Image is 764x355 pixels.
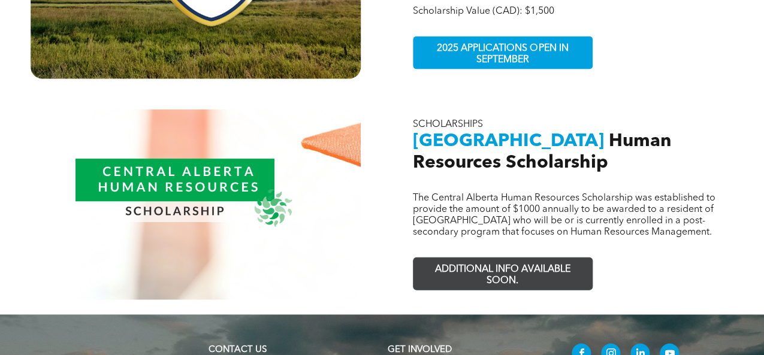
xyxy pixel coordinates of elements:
a: ADDITIONAL INFO AVAILABLE SOON. [413,257,593,290]
span: ADDITIONAL INFO AVAILABLE SOON. [415,258,590,293]
span: SCHOLARSHIPS [413,120,483,129]
span: GET INVOLVED [387,345,451,354]
span: [GEOGRAPHIC_DATA] [413,132,604,150]
span: The Central Alberta Human Resources Scholarship was established to provide the amount of $1000 an... [413,193,715,237]
span: 2025 APPLICATIONS OPEN IN SEPTEMBER [415,37,590,72]
a: CONTACT US [209,345,267,354]
span: Scholarship Value (CAD): $1,500 [413,7,554,16]
a: 2025 APPLICATIONS OPEN IN SEPTEMBER [413,37,593,69]
span: Human Resources Scholarship [413,132,671,172]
